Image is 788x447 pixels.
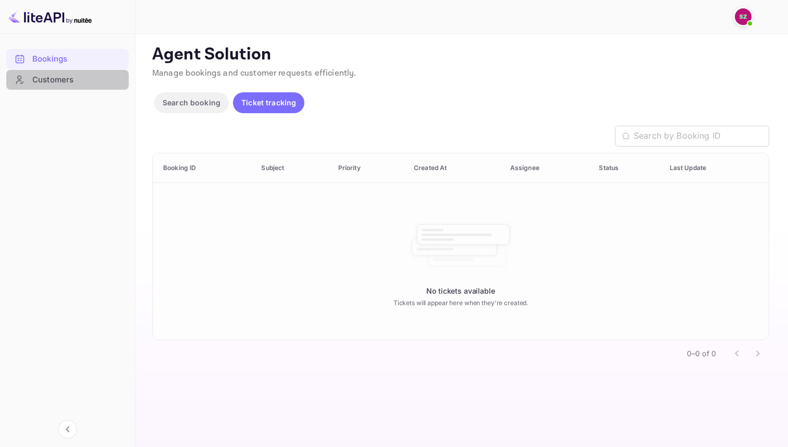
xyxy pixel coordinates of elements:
div: Customers [6,70,129,90]
p: No tickets available [426,285,495,296]
th: Priority [330,153,405,183]
div: Customers [32,74,124,86]
div: Bookings [32,53,124,65]
p: 0–0 of 0 [687,348,716,359]
th: Booking ID [153,153,253,183]
p: Agent Solution [152,44,769,65]
button: Collapse navigation [58,420,77,439]
th: Assignee [502,153,591,183]
a: Customers [6,70,129,89]
th: Status [590,153,661,183]
p: Search booking [163,97,220,108]
img: LiteAPI logo [8,8,92,25]
span: Manage bookings and customer requests efficiently. [152,68,356,79]
p: Ticket tracking [241,97,296,108]
th: Created At [405,153,502,183]
input: Search by Booking ID [634,126,769,147]
a: Bookings [6,49,129,68]
img: Shuai ZHANG [735,8,752,25]
div: Bookings [6,49,129,69]
img: No tickets available [409,214,513,277]
th: Subject [253,153,329,183]
p: Tickets will appear here when they're created. [393,298,528,308]
th: Last Update [661,153,769,183]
